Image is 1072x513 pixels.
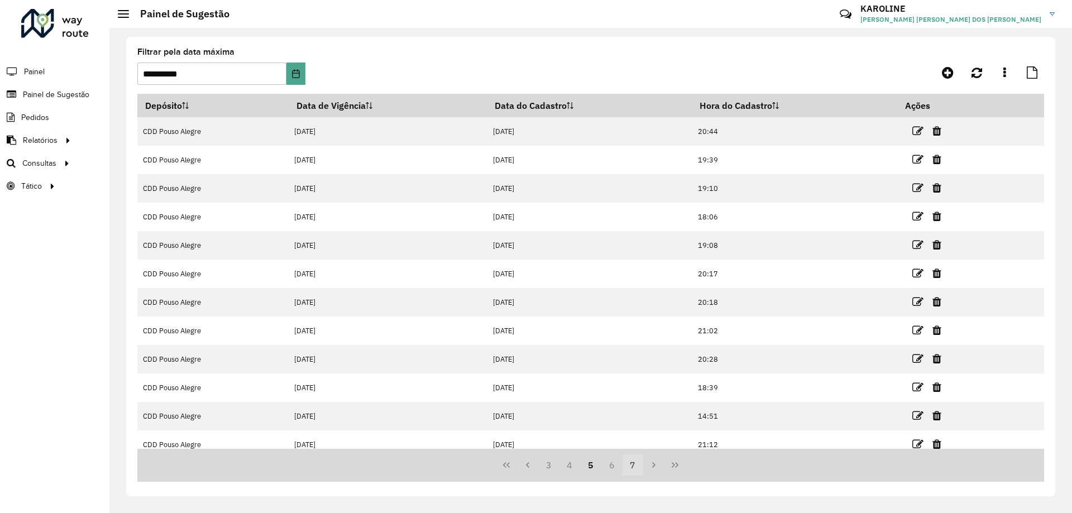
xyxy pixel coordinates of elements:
[137,288,289,317] td: CDD Pouso Alegre
[912,294,923,309] a: Editar
[137,317,289,345] td: CDD Pouso Alegre
[580,454,601,476] button: 5
[487,146,692,174] td: [DATE]
[932,380,941,395] a: Excluir
[912,266,923,281] a: Editar
[289,260,487,288] td: [DATE]
[487,203,692,231] td: [DATE]
[559,454,580,476] button: 4
[487,373,692,402] td: [DATE]
[137,203,289,231] td: CDD Pouso Alegre
[289,288,487,317] td: [DATE]
[487,288,692,317] td: [DATE]
[137,117,289,146] td: CDD Pouso Alegre
[932,123,941,138] a: Excluir
[932,323,941,338] a: Excluir
[487,402,692,430] td: [DATE]
[487,260,692,288] td: [DATE]
[912,351,923,366] a: Editar
[912,437,923,452] a: Editar
[137,94,289,117] th: Depósito
[692,260,898,288] td: 20:17
[912,237,923,252] a: Editar
[289,317,487,345] td: [DATE]
[932,209,941,224] a: Excluir
[912,209,923,224] a: Editar
[538,454,559,476] button: 3
[932,266,941,281] a: Excluir
[692,203,898,231] td: 18:06
[137,430,289,459] td: CDD Pouso Alegre
[137,174,289,203] td: CDD Pouso Alegre
[137,45,234,59] label: Filtrar pela data máxima
[692,345,898,373] td: 20:28
[898,94,965,117] th: Ações
[834,2,858,26] a: Contato Rápido
[137,146,289,174] td: CDD Pouso Alegre
[912,123,923,138] a: Editar
[517,454,538,476] button: Previous Page
[137,373,289,402] td: CDD Pouso Alegre
[692,94,898,117] th: Hora do Cadastro
[932,237,941,252] a: Excluir
[860,3,1041,14] h3: KAROLINE
[912,323,923,338] a: Editar
[692,317,898,345] td: 21:02
[932,351,941,366] a: Excluir
[860,15,1041,25] span: [PERSON_NAME] [PERSON_NAME] DOS [PERSON_NAME]
[692,430,898,459] td: 21:12
[22,157,56,169] span: Consultas
[487,317,692,345] td: [DATE]
[24,66,45,78] span: Painel
[692,288,898,317] td: 20:18
[932,408,941,423] a: Excluir
[137,231,289,260] td: CDD Pouso Alegre
[912,180,923,195] a: Editar
[23,89,89,100] span: Painel de Sugestão
[932,294,941,309] a: Excluir
[692,402,898,430] td: 14:51
[692,373,898,402] td: 18:39
[601,454,623,476] button: 6
[21,180,42,192] span: Tático
[289,174,487,203] td: [DATE]
[487,117,692,146] td: [DATE]
[912,152,923,167] a: Editar
[289,430,487,459] td: [DATE]
[692,146,898,174] td: 19:39
[23,135,58,146] span: Relatórios
[487,231,692,260] td: [DATE]
[286,63,305,85] button: Choose Date
[487,94,692,117] th: Data do Cadastro
[21,112,49,123] span: Pedidos
[289,402,487,430] td: [DATE]
[289,146,487,174] td: [DATE]
[289,117,487,146] td: [DATE]
[643,454,664,476] button: Next Page
[289,94,487,117] th: Data de Vigência
[129,8,229,20] h2: Painel de Sugestão
[487,345,692,373] td: [DATE]
[289,203,487,231] td: [DATE]
[692,174,898,203] td: 19:10
[932,180,941,195] a: Excluir
[623,454,644,476] button: 7
[932,152,941,167] a: Excluir
[289,345,487,373] td: [DATE]
[664,454,686,476] button: Last Page
[912,408,923,423] a: Editar
[496,454,517,476] button: First Page
[137,260,289,288] td: CDD Pouso Alegre
[912,380,923,395] a: Editar
[137,345,289,373] td: CDD Pouso Alegre
[932,437,941,452] a: Excluir
[289,231,487,260] td: [DATE]
[137,402,289,430] td: CDD Pouso Alegre
[289,373,487,402] td: [DATE]
[487,174,692,203] td: [DATE]
[692,231,898,260] td: 19:08
[692,117,898,146] td: 20:44
[487,430,692,459] td: [DATE]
